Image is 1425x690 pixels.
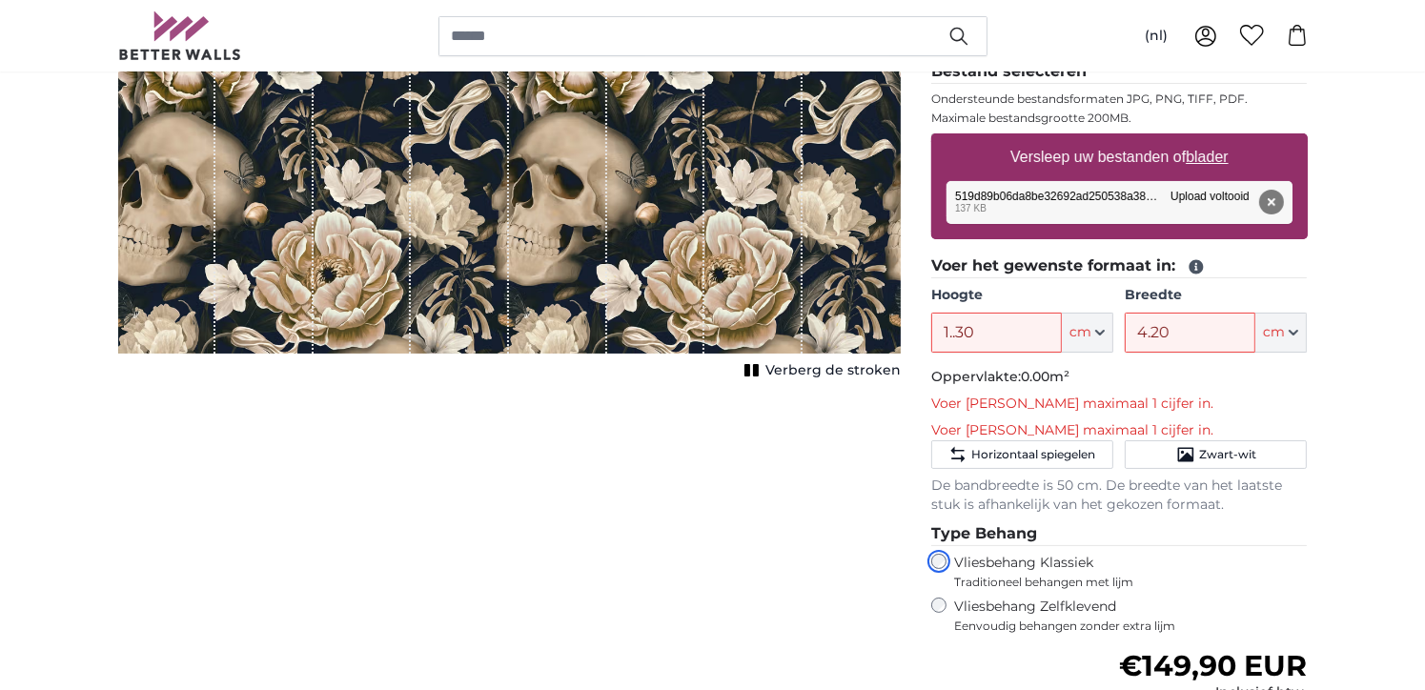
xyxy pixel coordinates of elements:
button: cm [1062,313,1113,353]
label: Vliesbehang Klassiek [954,554,1272,590]
span: 0.00m² [1021,368,1069,385]
button: Horizontaal spiegelen [931,440,1113,469]
span: cm [1263,323,1285,342]
button: (nl) [1130,19,1183,53]
span: cm [1069,323,1091,342]
legend: Bestand selecteren [931,60,1308,84]
p: Ondersteunde bestandsformaten JPG, PNG, TIFF, PDF. [931,91,1308,107]
label: Hoogte [931,286,1113,305]
span: Traditioneel behangen met lijm [954,575,1272,590]
p: Maximale bestandsgrootte 200MB. [931,111,1308,126]
img: Betterwalls [118,11,242,60]
button: Verberg de stroken [739,357,901,384]
span: Horizontaal spiegelen [971,447,1095,462]
legend: Voer het gewenste formaat in: [931,254,1308,278]
legend: Type Behang [931,522,1308,546]
p: De bandbreedte is 50 cm. De breedte van het laatste stuk is afhankelijk van het gekozen formaat. [931,477,1308,515]
span: €149,90 EUR [1119,648,1307,683]
span: Verberg de stroken [765,361,901,380]
u: blader [1186,149,1228,165]
p: Voer [PERSON_NAME] maximaal 1 cijfer in. [931,421,1308,440]
button: cm [1255,313,1307,353]
span: Zwart-wit [1199,447,1256,462]
label: Versleep uw bestanden of [1003,138,1236,176]
p: Voer [PERSON_NAME] maximaal 1 cijfer in. [931,395,1308,414]
label: Breedte [1125,286,1307,305]
button: Zwart-wit [1125,440,1307,469]
p: Oppervlakte: [931,368,1308,387]
span: Eenvoudig behangen zonder extra lijm [954,619,1308,634]
label: Vliesbehang Zelfklevend [954,598,1308,634]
